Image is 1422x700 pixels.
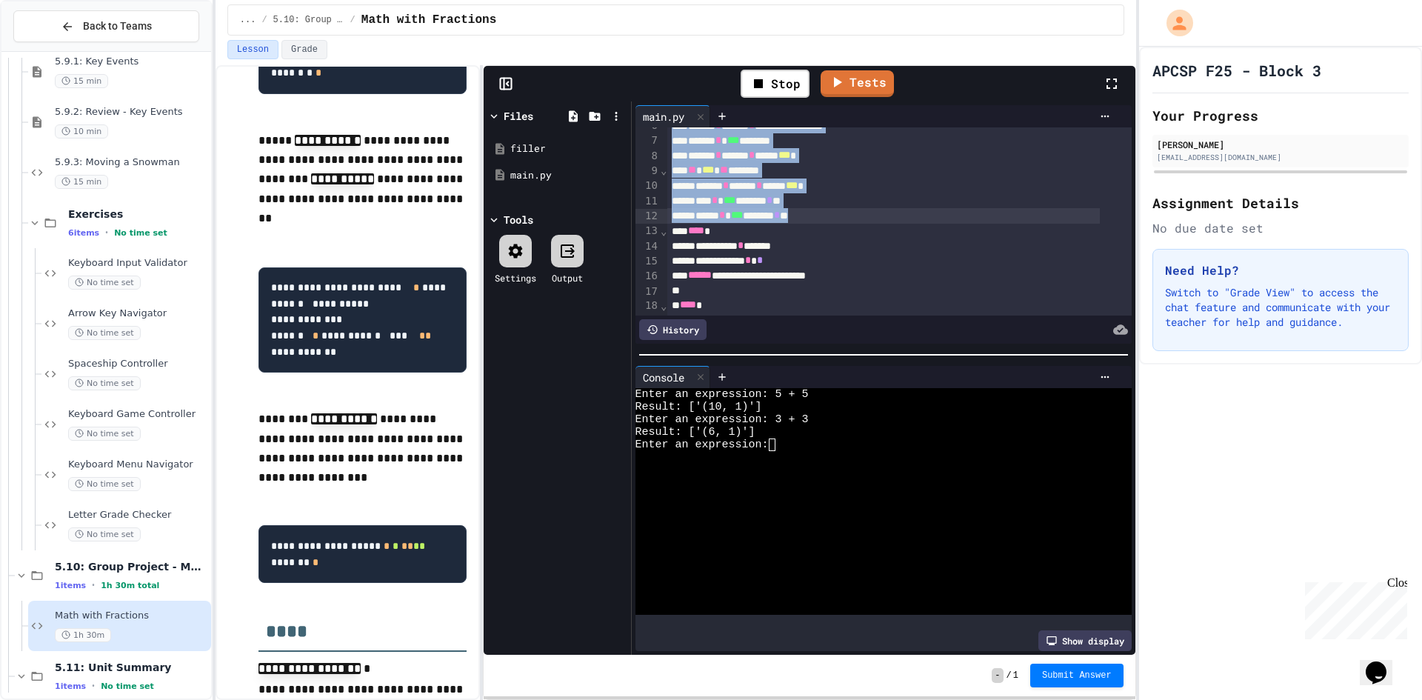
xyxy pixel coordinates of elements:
div: [EMAIL_ADDRESS][DOMAIN_NAME] [1157,152,1404,163]
div: 13 [635,224,660,239]
span: ... [240,14,256,26]
div: No due date set [1152,219,1409,237]
span: Result: ['(10, 1)'] [635,401,762,413]
div: 12 [635,209,660,224]
div: 16 [635,269,660,284]
span: 1h 30m [55,628,111,642]
span: Back to Teams [83,19,152,34]
div: 11 [635,194,660,209]
span: No time set [68,276,141,290]
span: Submit Answer [1042,670,1112,681]
button: Lesson [227,40,278,59]
div: Output [552,271,583,284]
span: • [92,680,95,692]
span: Letter Grade Checker [68,509,208,521]
span: Arrow Key Navigator [68,307,208,320]
span: Enter an expression: [635,439,769,451]
span: No time set [68,477,141,491]
span: Math with Fractions [361,11,496,29]
span: 15 min [55,74,108,88]
span: 5.9.1: Key Events [55,56,208,68]
span: No time set [68,427,141,441]
span: • [105,227,108,239]
span: / [350,14,355,26]
span: 6 items [68,228,99,238]
span: Keyboard Menu Navigator [68,459,208,471]
span: No time set [101,681,154,691]
div: 17 [635,284,660,299]
span: • [92,579,95,591]
span: Fold line [660,300,667,312]
iframe: chat widget [1299,576,1407,639]
span: No time set [68,326,141,340]
div: Console [635,366,710,388]
span: Fold line [660,225,667,237]
div: main.py [635,105,710,127]
div: Stop [741,70,810,98]
span: / [261,14,267,26]
span: Exercises [68,207,208,221]
p: Switch to "Grade View" to access the chat feature and communicate with your teacher for help and ... [1165,285,1396,330]
h2: Assignment Details [1152,193,1409,213]
span: 5.11: Unit Summary [55,661,208,674]
span: Keyboard Game Controller [68,408,208,421]
div: main.py [635,109,692,124]
span: 10 min [55,124,108,139]
div: 9 [635,164,660,179]
span: No time set [68,527,141,541]
span: No time set [68,376,141,390]
a: Tests [821,70,894,97]
div: 10 [635,179,660,193]
span: - [992,668,1003,683]
div: [PERSON_NAME] [1157,138,1404,151]
div: Settings [495,271,536,284]
span: Fold line [660,164,667,176]
button: Submit Answer [1030,664,1124,687]
div: Show display [1038,630,1132,651]
span: 15 min [55,175,108,189]
span: 5.9.3: Moving a Snowman [55,156,208,169]
span: 1 items [55,581,86,590]
div: 14 [635,239,660,254]
span: 1h 30m total [101,581,159,590]
div: 15 [635,254,660,269]
span: 5.9.2: Review - Key Events [55,106,208,119]
span: 1 items [55,681,86,691]
div: 18 [635,299,660,313]
span: Result: ['(6, 1)'] [635,426,755,439]
div: Chat with us now!Close [6,6,102,94]
h1: APCSP F25 - Block 3 [1152,60,1321,81]
div: filler [510,141,626,156]
span: Spaceship Controller [68,358,208,370]
div: 19 [635,314,660,329]
div: Tools [504,212,533,227]
span: Enter an expression: 5 + 5 [635,388,809,401]
span: / [1007,670,1012,681]
div: main.py [510,168,626,183]
div: Files [504,108,533,124]
span: Enter an expression: 3 + 3 [635,413,809,426]
div: Console [635,370,692,385]
span: Keyboard Input Validator [68,257,208,270]
div: 8 [635,149,660,164]
div: 7 [635,133,660,148]
button: Grade [281,40,327,59]
div: History [639,319,707,340]
span: 1 [1013,670,1018,681]
div: My Account [1151,6,1197,40]
button: Back to Teams [13,10,199,42]
span: 5.10: Group Project - Math with Fractions [273,14,344,26]
span: 5.10: Group Project - Math with Fractions [55,560,208,573]
iframe: chat widget [1360,641,1407,685]
span: Math with Fractions [55,610,208,622]
span: No time set [114,228,167,238]
h2: Your Progress [1152,105,1409,126]
h3: Need Help? [1165,261,1396,279]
